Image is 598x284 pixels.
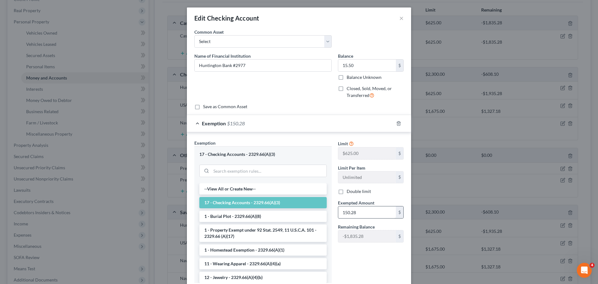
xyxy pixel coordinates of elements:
[396,230,403,242] div: $
[338,171,396,183] input: --
[199,197,327,208] li: 17 - Checking Accounts - 2329.66(A)(3)
[338,165,365,171] label: Limit Per Item
[194,29,224,35] label: Common Asset
[396,206,403,218] div: $
[396,171,403,183] div: $
[194,14,259,22] div: Edit Checking Account
[199,244,327,256] li: 1 - Homestead Exemption - 2329.66(A)(1)
[396,60,403,71] div: $
[577,263,592,278] iframe: Intercom live chat
[590,263,595,268] span: 4
[199,211,327,222] li: 1 - Burial Plot - 2329.66(A)(8)
[338,200,374,205] span: Exempted Amount
[202,120,226,126] span: Exemption
[347,74,382,80] label: Balance Unknown
[347,188,371,195] label: Double limit
[338,224,375,230] label: Remaining Balance
[199,183,327,195] li: --View All or Create New--
[195,60,331,71] input: Enter name...
[338,206,396,218] input: 0.00
[227,120,245,126] span: $150.28
[199,272,327,283] li: 12 - Jewelry - 2329.66(A)(4)(b)
[199,258,327,269] li: 11 - Wearing Apparel - 2329.66(A)(4)(a)
[199,152,327,157] div: 17 - Checking Accounts - 2329.66(A)(3)
[338,141,348,146] span: Limit
[396,147,403,159] div: $
[194,140,216,146] span: Exemption
[399,14,404,22] button: ×
[194,53,251,59] span: Name of Financial Institution
[203,103,247,110] label: Save as Common Asset
[338,230,396,242] input: --
[211,165,326,177] input: Search exemption rules...
[199,224,327,242] li: 1 - Property Exempt under 92 Stat. 2549, 11 U.S.C.A. 101 - 2329.66 (A)(17)
[338,60,396,71] input: 0.00
[347,86,392,98] span: Closed, Sold, Moved, or Transferred
[338,147,396,159] input: --
[338,53,353,59] label: Balance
